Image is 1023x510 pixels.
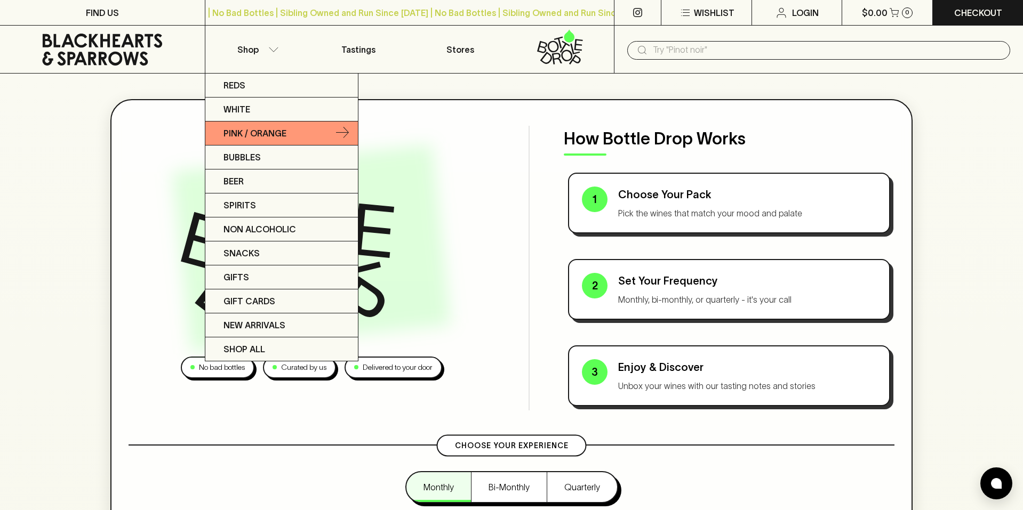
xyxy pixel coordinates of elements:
[223,247,260,260] p: Snacks
[205,313,358,337] a: New Arrivals
[223,79,245,92] p: Reds
[223,175,244,188] p: Beer
[205,241,358,265] a: Snacks
[223,319,285,331] p: New Arrivals
[223,127,286,140] p: Pink / Orange
[205,217,358,241] a: Non Alcoholic
[991,478,1002,489] img: bubble-icon
[223,343,265,355] p: SHOP ALL
[205,289,358,313] a: Gift Cards
[223,271,249,284] p: Gifts
[223,151,261,164] p: Bubbles
[205,265,358,289] a: Gifts
[205,98,358,122] a: White
[223,103,250,116] p: White
[205,169,358,193] a: Beer
[223,295,275,307] p: Gift Cards
[205,193,358,217] a: Spirits
[205,337,358,361] a: SHOP ALL
[223,199,256,212] p: Spirits
[205,122,358,145] a: Pink / Orange
[223,223,296,236] p: Non Alcoholic
[205,145,358,169] a: Bubbles
[205,74,358,98] a: Reds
